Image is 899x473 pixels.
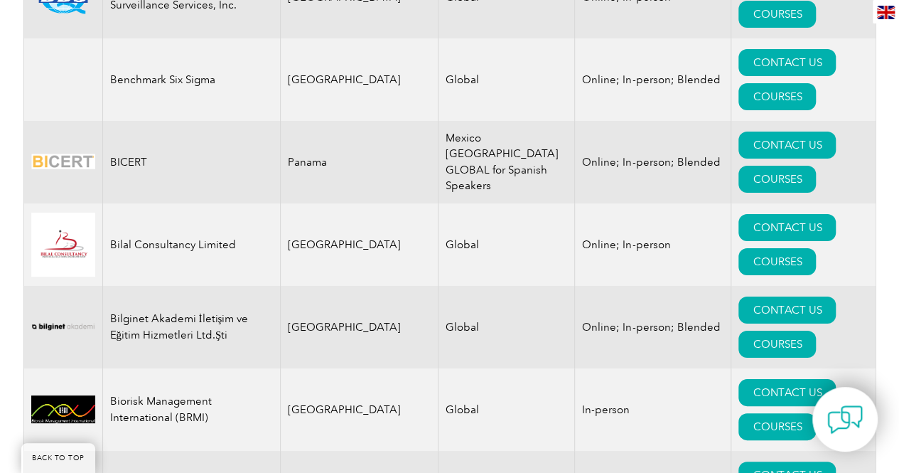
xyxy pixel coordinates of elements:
[280,286,438,368] td: [GEOGRAPHIC_DATA]
[738,166,816,193] a: COURSES
[877,6,895,19] img: en
[102,203,280,286] td: Bilal Consultancy Limited
[438,203,575,286] td: Global
[575,203,731,286] td: Online; In-person
[738,132,836,159] a: CONTACT US
[102,121,280,203] td: BICERT
[31,144,95,179] img: d424547b-a6e0-e911-a812-000d3a795b83-logo.png
[738,83,816,110] a: COURSES
[280,121,438,203] td: Panama
[438,121,575,203] td: Mexico [GEOGRAPHIC_DATA] GLOBAL for Spanish Speakers
[738,248,816,275] a: COURSES
[575,121,731,203] td: Online; In-person; Blended
[280,203,438,286] td: [GEOGRAPHIC_DATA]
[575,368,731,451] td: In-person
[827,402,863,437] img: contact-chat.png
[575,286,731,368] td: Online; In-person; Blended
[102,286,280,368] td: Bilginet Akademi İletişim ve Eğitim Hizmetleri Ltd.Şti
[31,213,95,277] img: 2f91f213-be97-eb11-b1ac-00224815388c-logo.jpg
[102,368,280,451] td: Biorisk Management International (BRMI)
[738,331,816,358] a: COURSES
[280,368,438,451] td: [GEOGRAPHIC_DATA]
[438,286,575,368] td: Global
[280,38,438,121] td: [GEOGRAPHIC_DATA]
[31,309,95,344] img: a1985bb7-a6fe-eb11-94ef-002248181dbe-logo.png
[738,297,836,324] a: CONTACT US
[21,443,95,473] a: BACK TO TOP
[438,368,575,451] td: Global
[575,38,731,121] td: Online; In-person; Blended
[31,395,95,423] img: d01771b9-0638-ef11-a316-00224812a81c-logo.jpg
[738,49,836,76] a: CONTACT US
[438,38,575,121] td: Global
[738,1,816,28] a: COURSES
[102,38,280,121] td: Benchmark Six Sigma
[738,413,816,440] a: COURSES
[738,379,836,406] a: CONTACT US
[738,214,836,241] a: CONTACT US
